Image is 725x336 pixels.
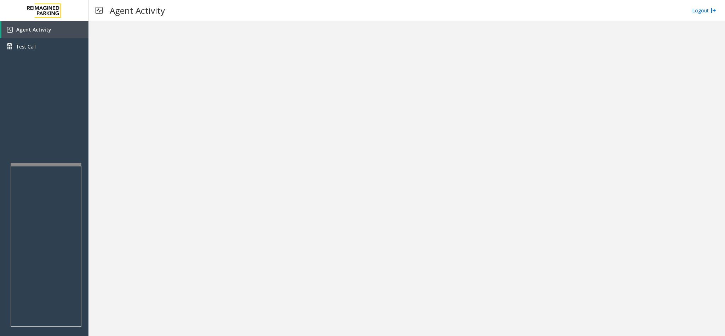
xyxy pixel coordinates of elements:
a: Agent Activity [1,21,88,38]
img: 'icon' [7,27,13,33]
span: Test Call [16,43,36,50]
span: Agent Activity [16,26,51,33]
img: logout [710,7,716,14]
img: pageIcon [96,2,103,19]
a: Logout [692,7,716,14]
h3: Agent Activity [106,2,168,19]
